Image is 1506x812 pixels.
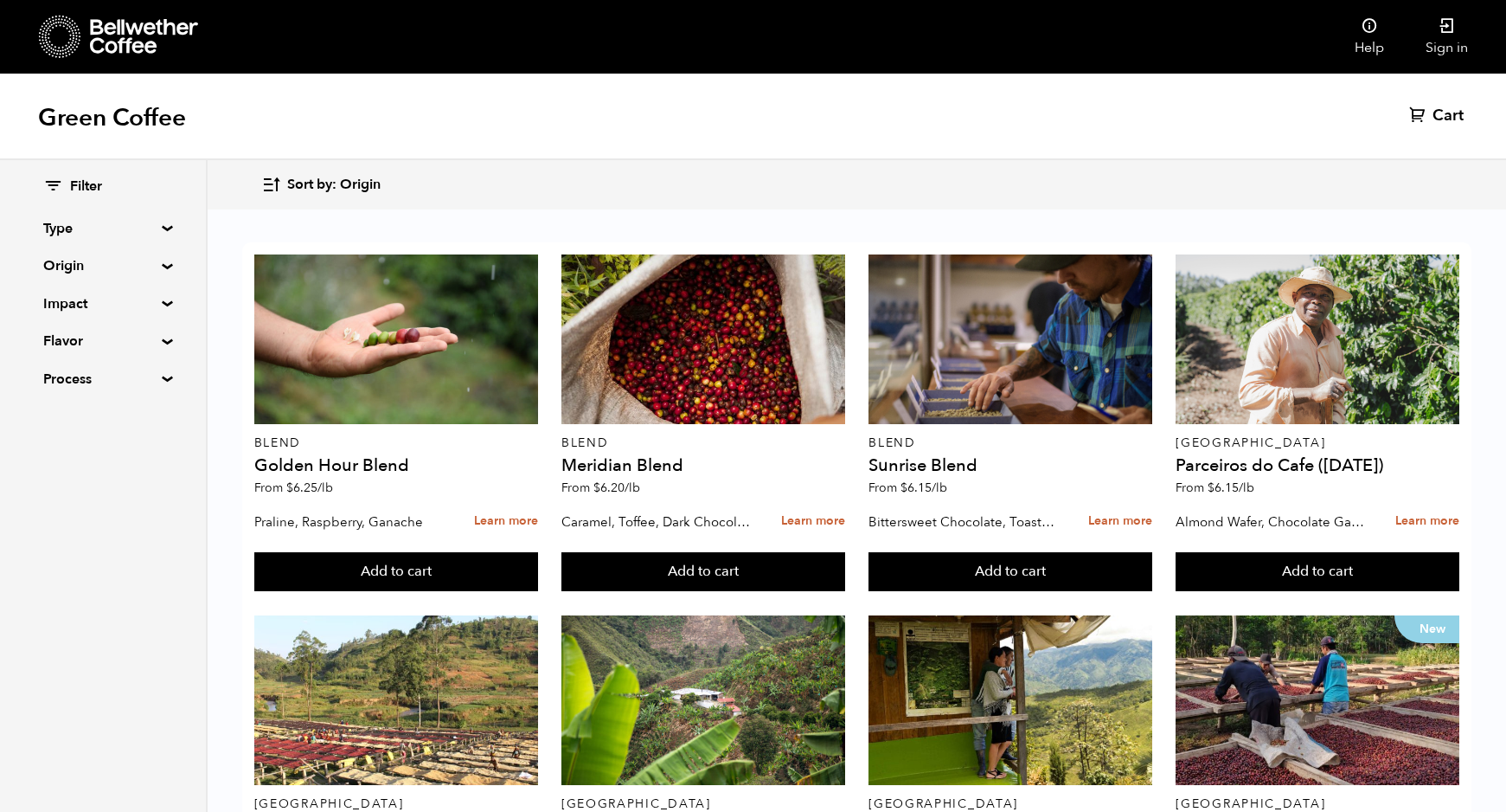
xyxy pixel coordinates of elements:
[70,177,102,197] span: Filter
[1432,106,1464,126] span: Cart
[286,480,333,496] bdi: 6.25
[900,480,907,496] span: $
[254,509,447,535] p: Praline, Raspberry, Ganache
[593,480,640,496] bdi: 6.20
[1176,509,1368,535] p: Almond Wafer, Chocolate Ganache, Bing Cherry
[287,176,381,195] span: Sort by: Origin
[561,798,845,810] p: [GEOGRAPHIC_DATA]
[43,218,163,239] summary: Type
[43,369,163,390] summary: Process
[868,509,1061,535] p: Bittersweet Chocolate, Toasted Marshmallow, Candied Orange, Praline
[868,437,1152,449] p: Blend
[561,457,845,474] h4: Meridian Blend
[1394,615,1459,643] p: New
[932,480,947,496] span: /lb
[38,102,186,133] h1: Green Coffee
[43,255,163,276] summary: Origin
[1409,106,1468,126] a: Cart
[1176,457,1459,474] h4: Parceiros do Cafe ([DATE])
[868,798,1152,810] p: [GEOGRAPHIC_DATA]
[1176,437,1459,449] p: [GEOGRAPHIC_DATA]
[1208,480,1254,496] bdi: 6.15
[1395,503,1459,540] a: Learn more
[561,509,754,535] p: Caramel, Toffee, Dark Chocolate
[43,331,163,351] summary: Flavor
[1176,615,1459,785] a: New
[561,480,640,496] span: From
[261,164,381,205] button: Sort by: Origin
[1208,480,1214,496] span: $
[254,457,538,474] h4: Golden Hour Blend
[254,480,333,496] span: From
[254,437,538,449] p: Blend
[1239,480,1254,496] span: /lb
[286,480,293,496] span: $
[868,480,947,496] span: From
[1176,480,1254,496] span: From
[1176,798,1459,810] p: [GEOGRAPHIC_DATA]
[868,552,1152,592] button: Add to cart
[900,480,947,496] bdi: 6.15
[593,480,600,496] span: $
[254,552,538,592] button: Add to cart
[254,798,538,810] p: [GEOGRAPHIC_DATA]
[474,503,538,540] a: Learn more
[781,503,845,540] a: Learn more
[1088,503,1152,540] a: Learn more
[561,552,845,592] button: Add to cart
[625,480,640,496] span: /lb
[868,457,1152,474] h4: Sunrise Blend
[561,437,845,449] p: Blend
[317,480,333,496] span: /lb
[1176,552,1459,592] button: Add to cart
[43,293,163,314] summary: Impact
